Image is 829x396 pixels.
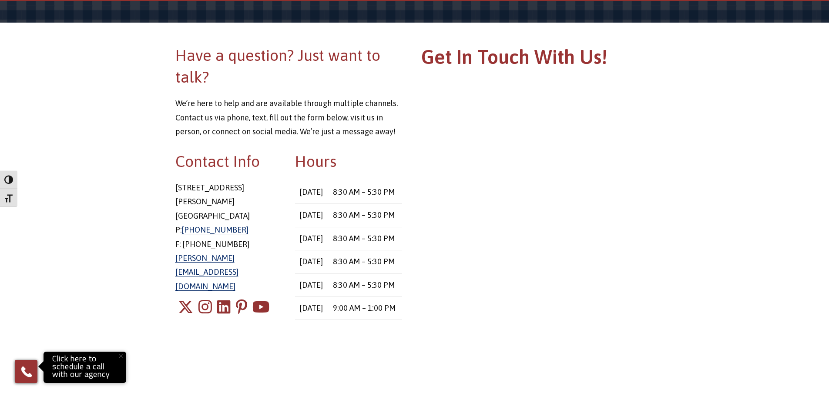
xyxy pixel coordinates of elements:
td: [DATE] [295,296,328,319]
a: Youtube [252,293,269,321]
td: [DATE] [295,250,328,273]
td: [DATE] [295,204,328,227]
time: 8:30 AM – 5:30 PM [333,187,395,196]
a: LinkedIn [217,293,231,321]
h2: Have a question? Just want to talk? [175,44,403,88]
a: X [178,293,193,321]
time: 8:30 AM – 5:30 PM [333,257,395,266]
h2: Hours [295,150,402,172]
a: [PERSON_NAME][EMAIL_ADDRESS][DOMAIN_NAME] [175,253,238,291]
a: Pinterest [236,293,247,321]
td: [DATE] [295,227,328,250]
time: 8:30 AM – 5:30 PM [333,210,395,220]
time: 8:30 AM – 5:30 PM [333,280,395,290]
a: Instagram [198,293,212,321]
p: [STREET_ADDRESS] [PERSON_NAME][GEOGRAPHIC_DATA] P: F: [PHONE_NUMBER] [175,181,282,293]
h1: Get In Touch With Us! [421,44,648,74]
h2: Contact Info [175,150,282,172]
a: [PHONE_NUMBER] [181,225,248,234]
time: 9:00 AM – 1:00 PM [333,303,396,313]
td: [DATE] [295,273,328,296]
time: 8:30 AM – 5:30 PM [333,234,395,243]
td: [DATE] [295,181,328,204]
p: We’re here to help and are available through multiple channels. Contact us via phone, text, fill ... [175,97,403,139]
